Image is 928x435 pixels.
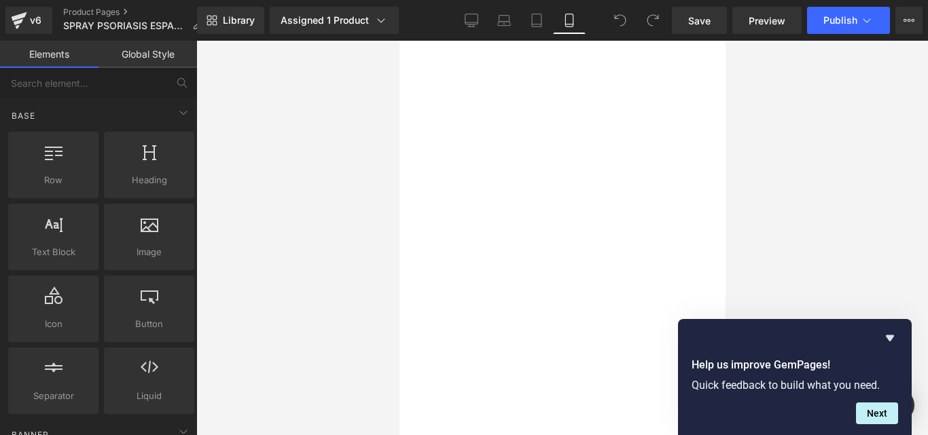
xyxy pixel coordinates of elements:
[108,173,190,187] span: Heading
[895,7,923,34] button: More
[27,12,44,29] div: v6
[856,402,898,424] button: Next question
[807,7,890,34] button: Publish
[10,109,37,122] span: Base
[488,7,520,34] a: Laptop
[5,7,52,34] a: v6
[732,7,802,34] a: Preview
[520,7,553,34] a: Tablet
[12,389,94,403] span: Separator
[692,357,898,373] h2: Help us improve GemPages!
[692,330,898,424] div: Help us improve GemPages!
[692,379,898,392] p: Quick feedback to build what you need.
[823,15,857,26] span: Publish
[455,7,488,34] a: Desktop
[12,173,94,187] span: Row
[223,14,255,26] span: Library
[108,245,190,259] span: Image
[688,14,711,28] span: Save
[108,317,190,331] span: Button
[12,245,94,259] span: Text Block
[749,14,785,28] span: Preview
[63,7,213,18] a: Product Pages
[197,7,264,34] a: New Library
[639,7,666,34] button: Redo
[607,7,634,34] button: Undo
[63,20,187,31] span: SPRAY PSORIASIS ESPALDA
[99,41,197,68] a: Global Style
[553,7,586,34] a: Mobile
[12,317,94,331] span: Icon
[108,389,190,403] span: Liquid
[882,330,898,346] button: Hide survey
[281,14,388,27] div: Assigned 1 Product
